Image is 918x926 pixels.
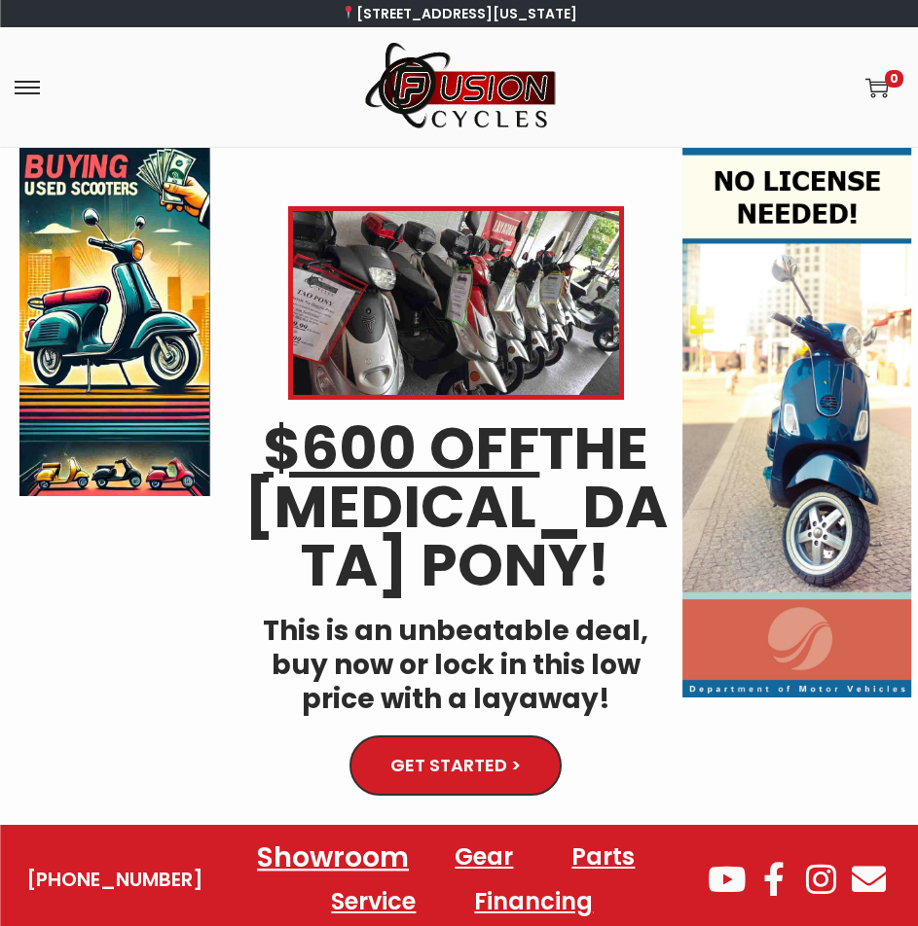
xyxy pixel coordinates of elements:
img: 📍 [342,6,355,19]
a: [PHONE_NUMBER] [26,866,203,893]
a: Parts [552,835,654,879]
nav: Menu [230,835,686,924]
img: Woostify mobile logo [362,42,557,132]
a: Service [312,879,435,924]
a: 0 [865,76,889,99]
h2: THE [MEDICAL_DATA] PONY! [239,419,673,594]
u: $600 OFF [263,408,539,489]
a: Financing [455,879,612,924]
a: [STREET_ADDRESS][US_STATE] [341,4,577,23]
a: Gear [435,835,532,879]
span: GET STARTED > [390,757,521,774]
a: GET STARTED > [349,735,562,796]
a: Showroom [234,830,432,883]
h4: This is an unbeatable deal, buy now or lock in this low price with a layaway! [239,614,673,716]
